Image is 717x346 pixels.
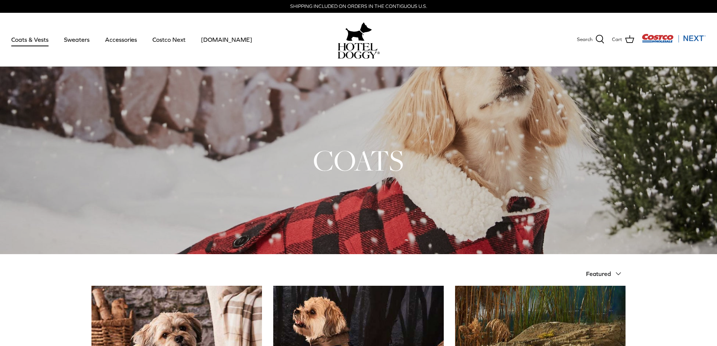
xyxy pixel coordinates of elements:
img: Costco Next [642,34,706,43]
a: Costco Next [146,27,192,52]
img: hoteldoggycom [338,43,380,59]
span: Search [577,36,592,44]
h1: COATS [91,142,626,179]
a: [DOMAIN_NAME] [194,27,259,52]
a: Visit Costco Next [642,38,706,44]
a: Search [577,35,604,44]
a: Accessories [98,27,144,52]
span: Featured [586,270,611,277]
a: Cart [612,35,634,44]
span: Cart [612,36,622,44]
a: Coats & Vests [5,27,55,52]
a: Sweaters [57,27,96,52]
img: hoteldoggy.com [346,20,372,43]
a: hoteldoggy.com hoteldoggycom [338,20,380,59]
button: Featured [586,265,626,282]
